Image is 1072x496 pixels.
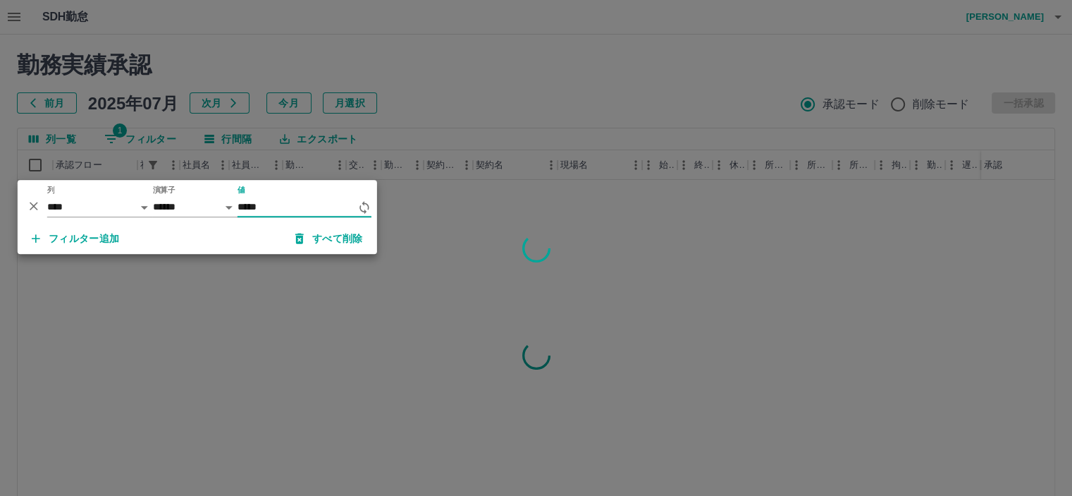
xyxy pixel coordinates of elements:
label: 値 [238,185,245,195]
button: 削除 [23,195,44,217]
button: フィルター追加 [20,226,131,251]
label: 列 [47,185,55,195]
label: 演算子 [153,185,175,195]
button: すべて削除 [284,226,374,251]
